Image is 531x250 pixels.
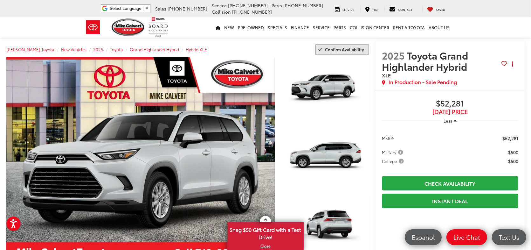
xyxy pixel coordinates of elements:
button: Actions [507,59,518,70]
a: Text Us [492,229,526,245]
span: Text Us [496,233,522,241]
button: College [382,158,406,164]
img: 2025 Toyota Grand Highlander Hybrid Hybrid XLE [281,57,370,124]
a: New Vehicles [61,46,86,52]
a: New [222,17,236,38]
a: 2025 [93,46,103,52]
span: College [382,158,405,164]
span: Toyota Grand Highlander Hybrid [382,48,469,73]
a: Collision Center [348,17,391,38]
a: Contact [384,6,417,12]
button: Less [441,115,460,126]
a: Finance [289,17,311,38]
a: Service [330,6,359,12]
span: dropdown dots [512,61,513,67]
span: Sales [155,5,166,12]
a: Service [311,17,332,38]
a: Rent a Toyota [391,17,427,38]
span: Contact [398,7,412,11]
a: Español [405,229,442,245]
a: Live Chat [446,229,487,245]
span: $52,281 [382,99,518,109]
span: Snag $50 Gift Card with a Test Drive! [228,223,303,242]
a: Expand Photo 2 [282,126,369,192]
span: Saved [436,7,445,11]
img: 2025 Toyota Grand Highlander Hybrid Hybrid XLE [281,126,370,193]
span: Select Language [110,6,141,11]
span: $52,281 [502,135,518,141]
a: Home [214,17,222,38]
span: Confirm Availability [325,46,364,52]
a: Pre-Owned [236,17,266,38]
a: Parts [332,17,348,38]
button: Military [382,149,405,155]
span: [PHONE_NUMBER] [228,2,268,9]
span: In Production - Sale Pending [389,78,457,86]
span: XLE [382,71,391,79]
a: [PERSON_NAME] Toyota [6,46,54,52]
span: Collision [212,9,231,15]
span: Live Chat [450,233,483,241]
a: Specials [266,17,289,38]
a: Select Language​ [110,6,149,11]
span: [PHONE_NUMBER] [168,5,207,12]
a: Expand Photo 1 [282,57,369,123]
span: Parts [272,2,282,9]
span: Less [444,118,452,124]
a: About Us [427,17,452,38]
a: Hybrid XLE [186,46,207,52]
span: Service [212,2,227,9]
span: Service [342,7,354,11]
span: [PHONE_NUMBER] [283,2,323,9]
a: Grand Highlander Hybrid [130,46,179,52]
span: [DATE] PRICE [382,109,518,115]
span: Español [409,233,438,241]
span: Map [372,7,378,11]
span: $500 [508,149,518,155]
a: Map [360,6,383,12]
a: My Saved Vehicles [422,6,450,12]
span: ▼ [145,6,149,11]
a: Toyota [110,46,123,52]
span: $500 [508,158,518,164]
span: 2025 [382,48,405,62]
img: Mike Calvert Toyota [112,18,145,36]
a: Check Availability [382,176,518,190]
img: Toyota [81,17,105,38]
button: Confirm Availability [315,44,369,55]
span: MSRP: [382,135,394,141]
a: Instant Deal [382,194,518,208]
span: Military [382,149,404,155]
span: [PHONE_NUMBER] [232,9,272,15]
